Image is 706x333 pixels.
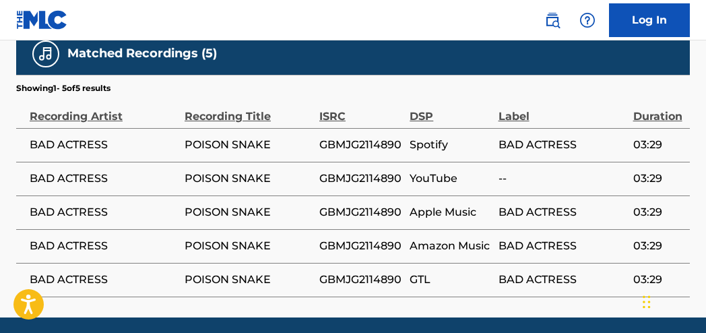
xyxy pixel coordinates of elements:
span: BAD ACTRESS [499,204,627,220]
iframe: Chat Widget [639,268,706,333]
span: Apple Music [410,204,491,220]
img: Matched Recordings [38,46,54,62]
span: 03:29 [633,171,683,187]
div: Help [574,7,601,34]
span: 03:29 [633,137,683,153]
span: POISON SNAKE [185,238,313,254]
div: Duration [633,94,683,125]
div: Recording Title [185,94,313,125]
span: GBMJG2114890 [319,137,403,153]
span: GBMJG2114890 [319,204,403,220]
a: Public Search [539,7,566,34]
span: POISON SNAKE [185,272,313,288]
div: Recording Artist [30,94,178,125]
span: POISON SNAKE [185,204,313,220]
span: YouTube [410,171,491,187]
span: BAD ACTRESS [499,272,627,288]
div: DSP [410,94,491,125]
span: 03:29 [633,204,683,220]
div: Label [499,94,627,125]
div: Drag [643,282,651,322]
span: GBMJG2114890 [319,272,403,288]
img: search [544,12,560,28]
span: POISON SNAKE [185,137,313,153]
span: 03:29 [633,238,683,254]
span: BAD ACTRESS [30,272,178,288]
span: BAD ACTRESS [499,137,627,153]
a: Log In [609,3,690,37]
img: help [579,12,596,28]
span: Amazon Music [410,238,491,254]
span: 03:29 [633,272,683,288]
span: BAD ACTRESS [30,238,178,254]
span: GTL [410,272,491,288]
span: BAD ACTRESS [30,137,178,153]
span: POISON SNAKE [185,171,313,187]
span: BAD ACTRESS [499,238,627,254]
img: MLC Logo [16,10,68,30]
span: GBMJG2114890 [319,238,403,254]
p: Showing 1 - 5 of 5 results [16,82,110,94]
div: ISRC [319,94,403,125]
span: BAD ACTRESS [30,171,178,187]
h5: Matched Recordings (5) [67,46,217,61]
span: -- [499,171,627,187]
span: GBMJG2114890 [319,171,403,187]
span: BAD ACTRESS [30,204,178,220]
span: Spotify [410,137,491,153]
